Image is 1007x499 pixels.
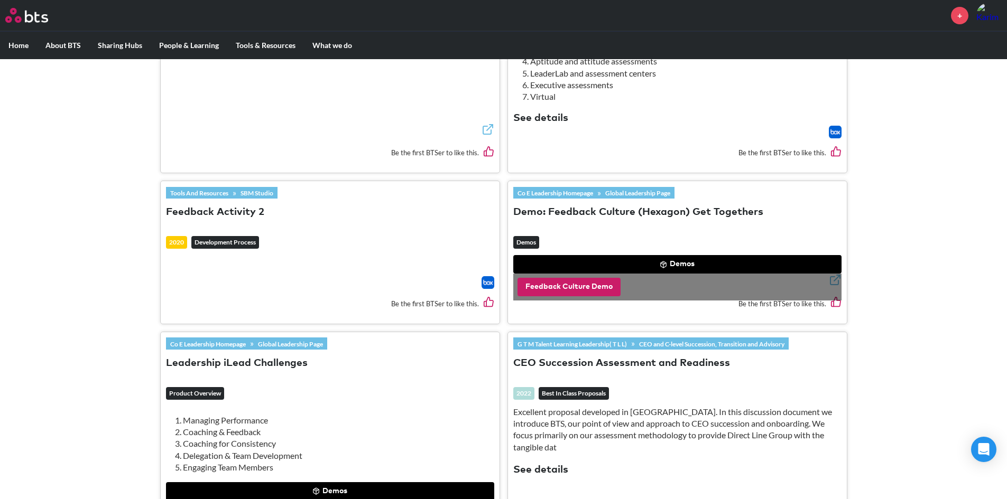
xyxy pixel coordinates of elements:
[518,278,621,297] button: Feedback Culture Demo
[304,32,361,59] label: What we do
[183,450,486,462] li: Delegation & Team Development
[166,356,308,371] button: Leadership iLead Challenges
[236,187,278,199] a: SBM Studio
[191,236,259,249] em: Development Process
[513,187,675,199] div: »
[166,138,494,167] div: Be the first BTSer to like this.
[183,415,486,426] li: Managing Performance
[166,187,233,199] a: Tools And Resources
[976,3,1002,28] a: Profile
[513,138,842,167] div: Be the first BTSer to like this.
[166,236,187,249] div: 2020
[183,462,486,473] li: Engaging Team Members
[829,126,842,138] img: Box logo
[482,276,494,289] img: Box logo
[635,338,789,350] a: CEO and C-level Succession, Transition and Advisory
[183,438,486,449] li: Coaching for Consistency
[166,289,494,318] div: Be the first BTSer to like this.
[513,236,539,249] em: Demos
[513,289,842,318] div: Be the first BTSer to like this.
[530,91,833,102] li: Virtual
[166,205,264,220] button: Feedback Activity 2
[482,123,494,138] a: External link
[513,338,631,350] a: G T M Talent Learning Leadership( T L L)
[227,32,304,59] label: Tools & Resources
[829,126,842,138] a: Download file from Box
[5,8,68,23] a: Go home
[513,187,597,199] a: Co E Leadership Homepage
[971,437,996,462] div: Open Intercom Messenger
[513,255,842,274] button: Demos
[166,338,250,350] a: Co E Leadership Homepage
[601,187,675,199] a: Global Leadership Page
[530,68,833,79] li: LeaderLab and assessment centers
[976,3,1002,28] img: Karim El Asmar
[166,187,278,199] div: »
[539,387,609,400] em: Best In Class Proposals
[513,205,763,220] button: Demo: Feedback Culture (Hexagon) Get Togethers
[513,463,568,477] button: See details
[37,32,89,59] label: About BTS
[166,337,327,349] div: »
[151,32,227,59] label: People & Learning
[951,7,968,24] a: +
[530,79,833,91] li: Executive assessments
[183,426,486,438] li: Coaching & Feedback
[89,32,151,59] label: Sharing Hubs
[513,111,568,126] button: See details
[482,276,494,289] a: Download file from Box
[5,8,48,23] img: BTS Logo
[513,337,789,349] div: »
[513,406,842,454] p: Excellent proposal developed in [GEOGRAPHIC_DATA]. In this discussion document we introduce BTS, ...
[513,356,730,371] button: CEO Succession Assessment and Readiness
[254,338,327,350] a: Global Leadership Page
[513,387,534,400] div: 2022
[530,55,833,67] li: Aptitude and attitude assessments
[166,387,224,400] em: Product Overview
